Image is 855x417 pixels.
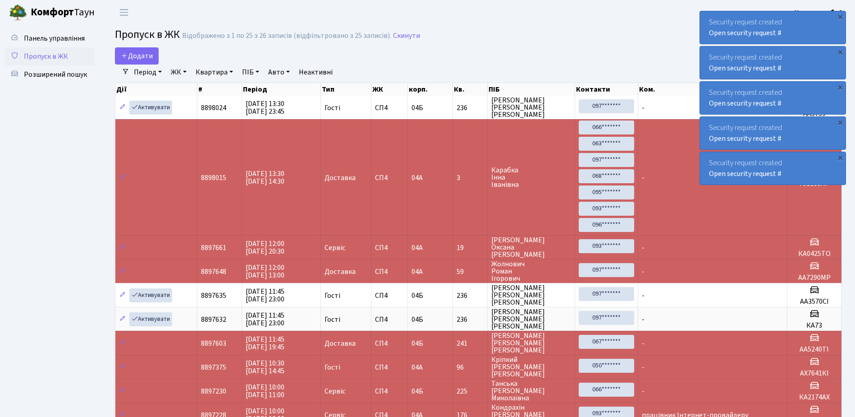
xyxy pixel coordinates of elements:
[246,358,284,376] span: [DATE] 10:30 [DATE] 14:45
[201,315,226,324] span: 8897632
[488,83,575,96] th: ПІБ
[375,268,404,275] span: СП4
[836,153,845,162] div: ×
[408,83,453,96] th: корп.
[791,297,837,306] h5: АА3570СІ
[5,47,95,65] a: Пропуск в ЖК
[836,12,845,21] div: ×
[457,244,484,251] span: 19
[794,7,844,18] a: Консьєрж б. 4.
[491,167,571,188] span: Карабка Інна Іванівна
[491,97,571,118] span: [PERSON_NAME] [PERSON_NAME] [PERSON_NAME]
[411,173,423,183] span: 04А
[129,101,172,115] a: Активувати
[791,369,837,378] h5: АХ7641КІ
[642,103,645,113] span: -
[575,83,638,96] th: Контакти
[457,340,484,347] span: 241
[457,292,484,299] span: 236
[325,388,345,395] span: Сервіс
[24,51,68,61] span: Пропуск в ЖК
[411,362,423,372] span: 04А
[457,364,484,371] span: 96
[325,364,340,371] span: Гості
[453,83,488,96] th: Кв.
[457,104,484,111] span: 236
[325,244,345,251] span: Сервіс
[201,338,226,348] span: 8897603
[836,118,845,127] div: ×
[201,173,226,183] span: 8898015
[325,340,356,347] span: Доставка
[5,29,95,47] a: Панель управління
[325,316,340,323] span: Гості
[246,239,284,256] span: [DATE] 12:00 [DATE] 20:30
[457,268,484,275] span: 59
[457,316,484,323] span: 236
[642,267,645,277] span: -
[375,174,404,181] span: СП4
[700,82,846,114] div: Security request created
[457,388,484,395] span: 225
[325,268,356,275] span: Доставка
[115,83,197,96] th: Дії
[411,103,423,113] span: 04Б
[24,33,85,43] span: Панель управління
[201,243,226,253] span: 8897661
[642,315,645,324] span: -
[491,284,571,306] span: [PERSON_NAME] [PERSON_NAME] [PERSON_NAME]
[246,263,284,280] span: [DATE] 12:00 [DATE] 13:00
[129,312,172,326] a: Активувати
[375,244,404,251] span: СП4
[411,243,423,253] span: 04А
[246,169,284,186] span: [DATE] 13:30 [DATE] 14:30
[836,83,845,92] div: ×
[642,338,645,348] span: -
[642,291,645,301] span: -
[791,273,837,282] h5: AA7290MP
[411,267,423,277] span: 04А
[375,316,404,323] span: СП4
[700,152,846,185] div: Security request created
[201,362,226,372] span: 8897375
[791,250,837,258] h5: КА0425ТО
[375,364,404,371] span: СП4
[201,103,226,113] span: 8898024
[791,345,837,354] h5: AA5240TI
[246,287,284,304] span: [DATE] 11:45 [DATE] 23:00
[5,65,95,83] a: Розширений пошук
[121,51,153,61] span: Додати
[182,32,391,40] div: Відображено з 1 по 25 з 26 записів (відфільтровано з 25 записів).
[246,310,284,328] span: [DATE] 11:45 [DATE] 23:00
[642,173,645,183] span: -
[491,308,571,330] span: [PERSON_NAME] [PERSON_NAME] [PERSON_NAME]
[709,134,782,144] a: Open security request #
[375,104,404,111] span: СП4
[491,356,571,378] span: Кріпкий [PERSON_NAME] [PERSON_NAME]
[375,292,404,299] span: СП4
[238,65,263,80] a: ПІБ
[491,236,571,258] span: [PERSON_NAME] Оксана [PERSON_NAME]
[375,388,404,395] span: СП4
[700,46,846,79] div: Security request created
[791,180,837,188] h5: AI1160AT
[192,65,237,80] a: Квартира
[709,98,782,108] a: Open security request #
[791,393,837,402] h5: КА2174АХ
[246,382,284,400] span: [DATE] 10:00 [DATE] 11:00
[638,83,788,96] th: Ком.
[325,104,340,111] span: Гості
[491,260,571,282] span: Жолнович Роман Ігорович
[242,83,320,96] th: Період
[393,32,420,40] a: Скинути
[321,83,371,96] th: Тип
[201,291,226,301] span: 8897635
[375,340,404,347] span: СП4
[457,174,484,181] span: 3
[246,99,284,116] span: [DATE] 13:30 [DATE] 23:45
[115,27,180,42] span: Пропуск в ЖК
[31,5,95,20] span: Таун
[642,362,645,372] span: -
[642,386,645,396] span: -
[700,117,846,149] div: Security request created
